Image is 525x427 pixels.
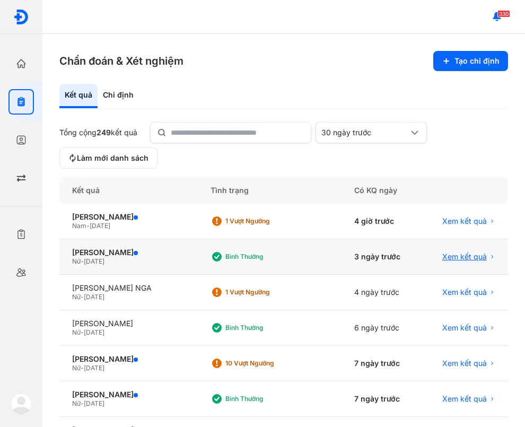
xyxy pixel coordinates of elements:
[84,328,104,336] span: [DATE]
[72,212,185,222] div: [PERSON_NAME]
[90,222,110,230] span: [DATE]
[59,54,183,68] h3: Chẩn đoán & Xét nghiệm
[72,248,185,257] div: [PERSON_NAME]
[198,177,342,204] div: Tình trạng
[321,128,408,137] div: 30 ngày trước
[59,177,198,204] div: Kết quả
[342,204,421,239] div: 4 giờ trước
[342,381,421,417] div: 7 ngày trước
[225,359,310,368] div: 10 Vượt ngưỡng
[442,359,487,368] span: Xem kết quả
[81,257,84,265] span: -
[72,222,86,230] span: Nam
[13,9,29,25] img: logo
[81,399,84,407] span: -
[81,364,84,372] span: -
[77,153,148,163] span: Làm mới danh sách
[442,252,487,262] span: Xem kết quả
[72,328,81,336] span: Nữ
[72,390,185,399] div: [PERSON_NAME]
[59,128,137,137] div: Tổng cộng kết quả
[342,177,421,204] div: Có KQ ngày
[86,222,90,230] span: -
[72,283,185,293] div: [PERSON_NAME] NGA
[442,287,487,297] span: Xem kết quả
[72,364,81,372] span: Nữ
[11,393,32,414] img: logo
[97,128,111,137] span: 249
[81,328,84,336] span: -
[342,239,421,275] div: 3 ngày trước
[72,399,81,407] span: Nữ
[497,10,510,18] span: 330
[225,288,310,297] div: 1 Vượt ngưỡng
[81,293,84,301] span: -
[84,399,104,407] span: [DATE]
[225,324,310,332] div: Bình thường
[225,217,310,225] div: 1 Vượt ngưỡng
[84,364,104,372] span: [DATE]
[442,216,487,226] span: Xem kết quả
[59,84,98,108] div: Kết quả
[442,323,487,333] span: Xem kết quả
[342,275,421,310] div: 4 ngày trước
[59,147,157,169] button: Làm mới danh sách
[72,354,185,364] div: [PERSON_NAME]
[72,319,185,328] div: [PERSON_NAME]
[72,257,81,265] span: Nữ
[442,394,487,404] span: Xem kết quả
[342,310,421,346] div: 6 ngày trước
[84,293,104,301] span: [DATE]
[433,51,508,71] button: Tạo chỉ định
[225,395,310,403] div: Bình thường
[84,257,104,265] span: [DATE]
[72,293,81,301] span: Nữ
[225,252,310,261] div: Bình thường
[98,84,139,108] div: Chỉ định
[342,346,421,381] div: 7 ngày trước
